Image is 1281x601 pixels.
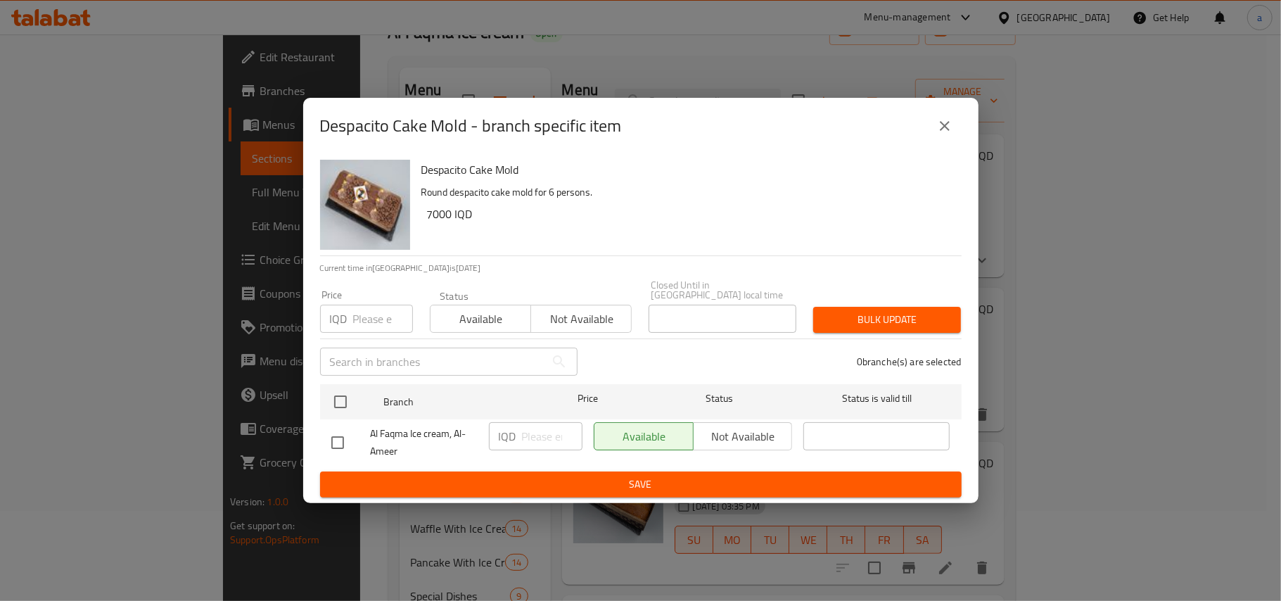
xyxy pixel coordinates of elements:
[371,425,478,460] span: Al Faqma Ice cream, Al- Ameer
[353,305,413,333] input: Please enter price
[803,390,950,407] span: Status is valid till
[320,348,545,376] input: Search in branches
[320,160,410,250] img: Despacito Cake Mold
[541,390,635,407] span: Price
[499,428,516,445] p: IQD
[320,115,622,137] h2: Despacito Cake Mold - branch specific item
[522,422,582,450] input: Please enter price
[320,262,962,274] p: Current time in [GEOGRAPHIC_DATA] is [DATE]
[530,305,632,333] button: Not available
[427,204,950,224] h6: 7000 IQD
[430,305,531,333] button: Available
[537,309,626,329] span: Not available
[436,309,525,329] span: Available
[331,476,950,493] span: Save
[813,307,961,333] button: Bulk update
[421,160,950,179] h6: Despacito Cake Mold
[646,390,792,407] span: Status
[857,355,962,369] p: 0 branche(s) are selected
[330,310,348,327] p: IQD
[928,109,962,143] button: close
[383,393,530,411] span: Branch
[824,311,950,329] span: Bulk update
[320,472,962,498] button: Save
[421,184,950,201] p: Round despacito cake mold for 6 persons.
